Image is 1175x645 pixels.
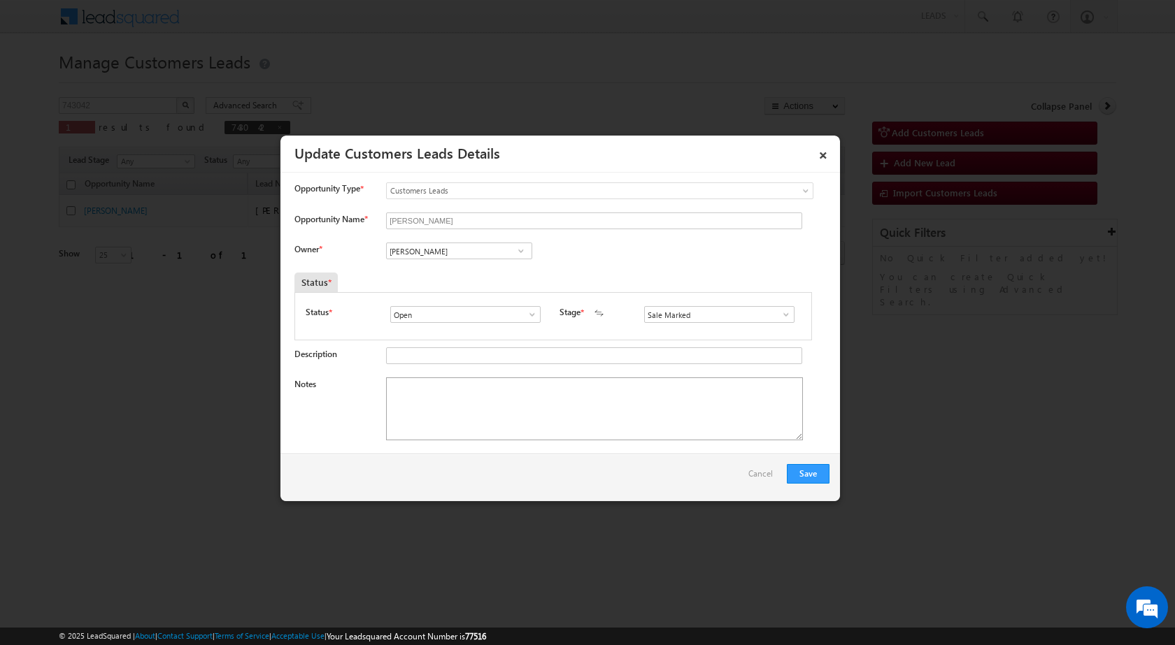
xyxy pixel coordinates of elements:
[294,244,322,254] label: Owner
[387,184,756,197] span: Customers Leads
[294,143,500,162] a: Update Customers Leads Details
[271,631,325,640] a: Acceptable Use
[390,306,541,323] input: Type to Search
[294,349,337,359] label: Description
[386,182,813,199] a: Customers Leads
[520,307,537,321] a: Show All Items
[135,631,155,640] a: About
[811,140,835,165] a: ×
[157,631,213,640] a: Contact Support
[59,630,486,643] span: © 2025 LeadSquared | | | | |
[327,631,486,642] span: Your Leadsquared Account Number is
[748,464,780,491] a: Cancel
[787,464,829,484] button: Save
[465,631,486,642] span: 77516
[294,214,367,224] label: Opportunity Name
[774,307,791,321] a: Show All Items
[215,631,269,640] a: Terms of Service
[644,306,795,323] input: Type to Search
[294,182,360,195] span: Opportunity Type
[512,244,529,258] a: Show All Items
[560,306,581,319] label: Stage
[294,273,338,292] div: Status
[306,306,329,319] label: Status
[294,379,316,389] label: Notes
[386,242,532,259] input: Type to Search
